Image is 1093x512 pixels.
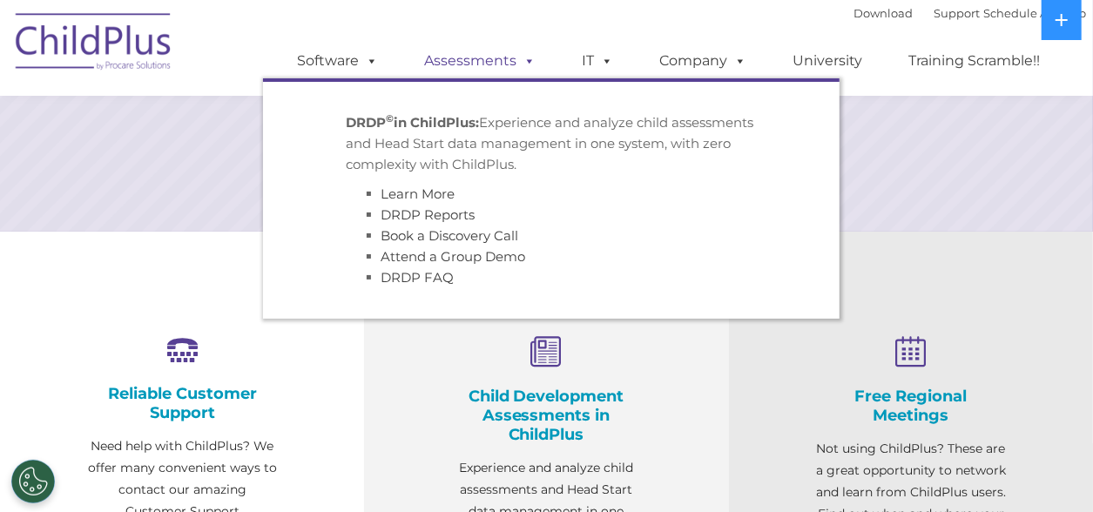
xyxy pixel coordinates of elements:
span: Last name [242,115,295,128]
img: ChildPlus by Procare Solutions [7,1,181,88]
a: Training Scramble!! [892,44,1058,78]
a: Download [854,6,914,20]
a: Learn More [381,185,455,202]
a: Assessments [408,44,554,78]
a: DRDP Reports [381,206,476,223]
h4: Free Regional Meetings [816,387,1006,425]
p: Experience and analyze child assessments and Head Start data management in one system, with zero ... [347,112,756,175]
a: Attend a Group Demo [381,248,526,265]
a: Company [643,44,765,78]
a: Support [934,6,981,20]
h4: Reliable Customer Support [87,384,277,422]
a: Schedule A Demo [984,6,1087,20]
h4: Child Development Assessments in ChildPlus [451,387,641,444]
a: IT [565,44,631,78]
a: Software [280,44,396,78]
font: | [854,6,1087,20]
a: DRDP FAQ [381,269,455,286]
button: Cookies Settings [11,460,55,503]
a: Book a Discovery Call [381,227,519,244]
sup: © [387,112,395,125]
strong: DRDP in ChildPlus: [347,114,480,131]
span: Phone number [242,186,316,199]
a: University [776,44,880,78]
